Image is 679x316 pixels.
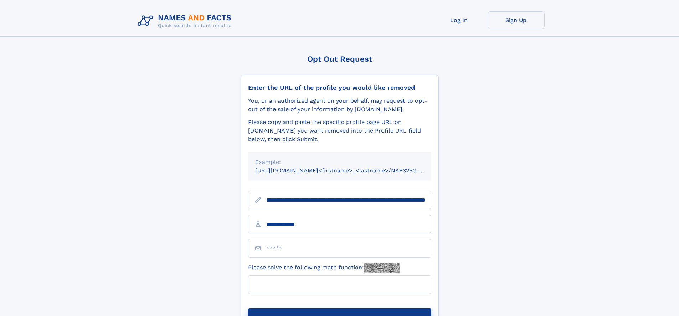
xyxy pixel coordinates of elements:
div: Enter the URL of the profile you would like removed [248,84,431,92]
small: [URL][DOMAIN_NAME]<firstname>_<lastname>/NAF325G-xxxxxxxx [255,167,445,174]
div: Opt Out Request [241,55,439,63]
div: Please copy and paste the specific profile page URL on [DOMAIN_NAME] you want removed into the Pr... [248,118,431,144]
div: Example: [255,158,424,166]
a: Log In [431,11,488,29]
a: Sign Up [488,11,545,29]
label: Please solve the following math function: [248,263,400,273]
div: You, or an authorized agent on your behalf, may request to opt-out of the sale of your informatio... [248,97,431,114]
img: Logo Names and Facts [135,11,237,31]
